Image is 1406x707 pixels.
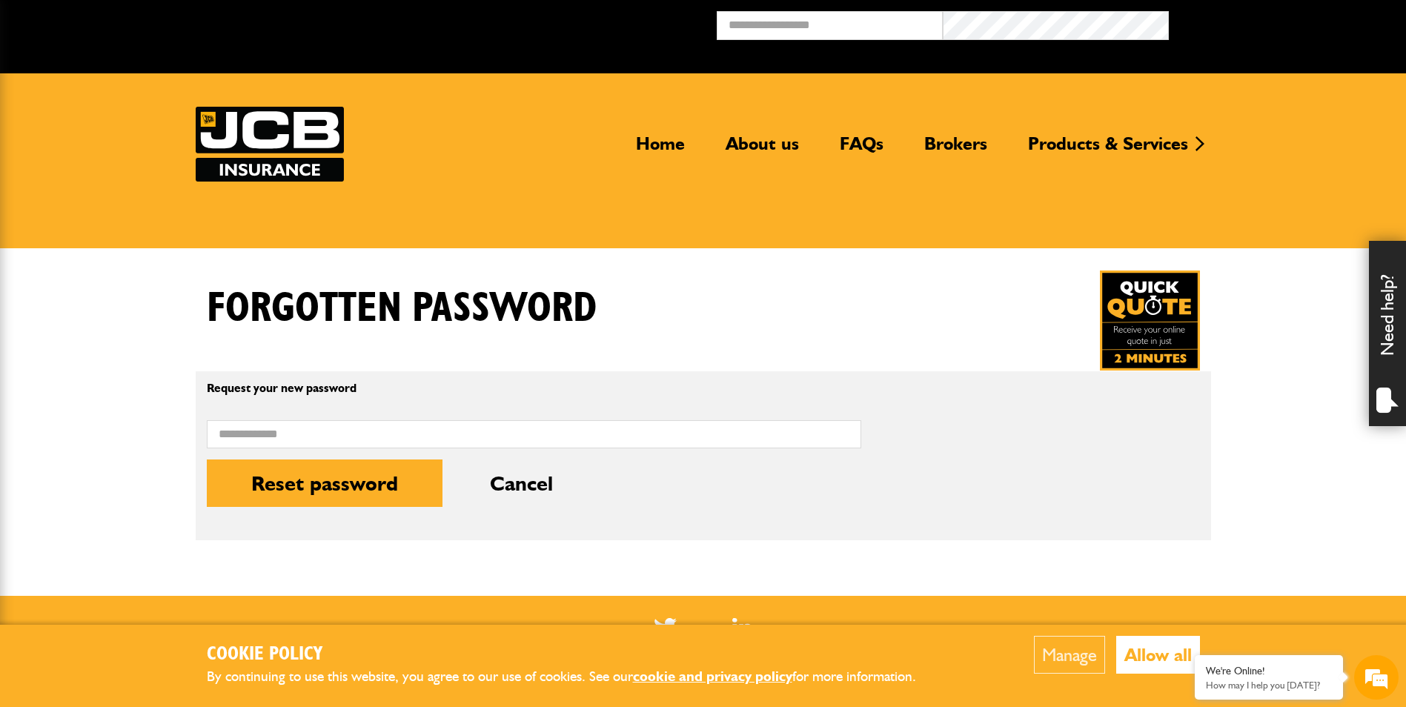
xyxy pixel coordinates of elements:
a: Brokers [913,133,998,167]
a: LinkedIn [732,618,752,637]
img: JCB Insurance Services logo [196,107,344,182]
p: Request your new password [207,382,861,394]
p: How may I help you today? [1206,680,1332,691]
h1: Forgotten password [207,284,597,333]
h2: Cookie Policy [207,643,941,666]
img: Twitter [654,618,677,637]
a: FAQs [829,133,895,167]
button: Allow all [1116,636,1200,674]
a: Products & Services [1017,133,1199,167]
button: Manage [1034,636,1105,674]
button: Reset password [207,459,442,507]
button: Broker Login [1169,11,1395,34]
a: cookie and privacy policy [633,668,792,685]
a: Get your insurance quote in just 2-minutes [1100,270,1200,371]
a: JCB Insurance Services [196,107,344,182]
button: Cancel [445,459,597,507]
a: About us [714,133,810,167]
div: Need help? [1369,241,1406,426]
img: Quick Quote [1100,270,1200,371]
img: Linked In [732,618,752,637]
div: We're Online! [1206,665,1332,677]
a: Home [625,133,696,167]
p: By continuing to use this website, you agree to our use of cookies. See our for more information. [207,665,941,688]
